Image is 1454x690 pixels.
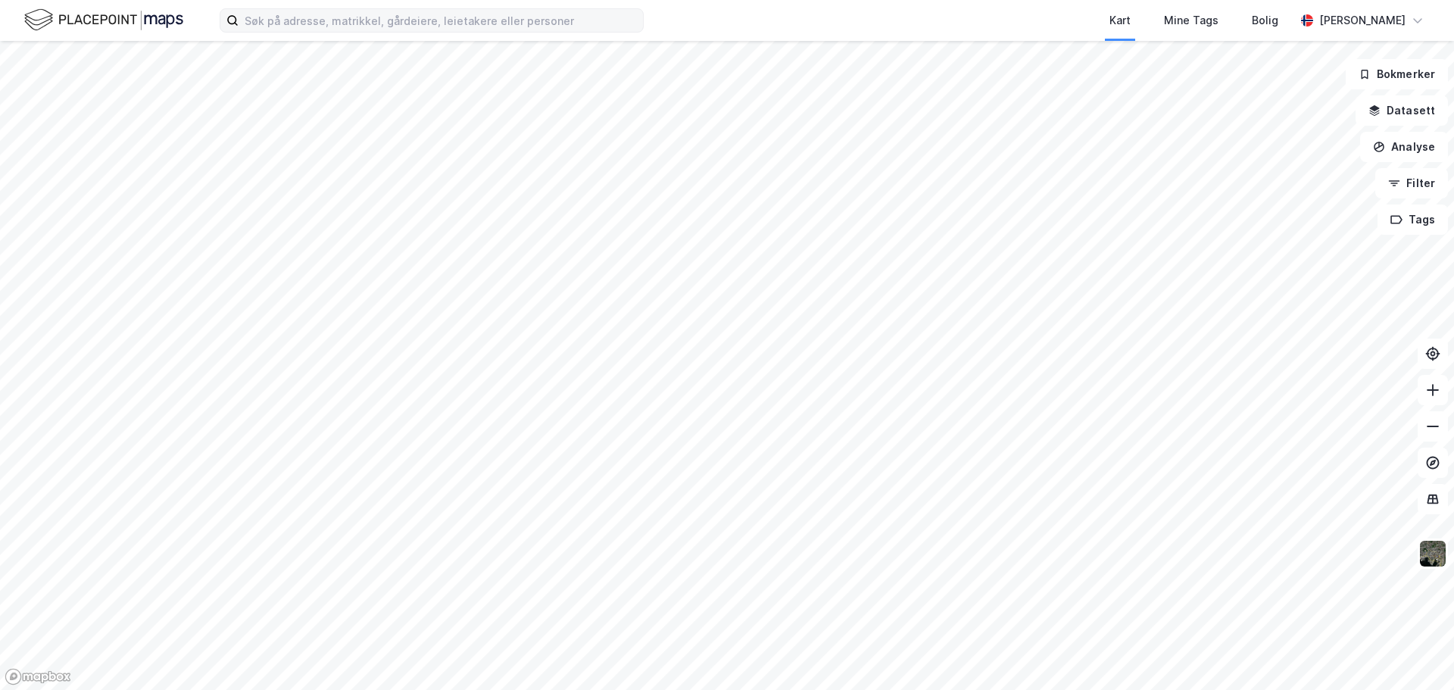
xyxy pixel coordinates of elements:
button: Analyse [1360,132,1448,162]
input: Søk på adresse, matrikkel, gårdeiere, leietakere eller personer [239,9,643,32]
div: Bolig [1252,11,1278,30]
button: Filter [1375,168,1448,198]
div: Mine Tags [1164,11,1218,30]
div: Kart [1109,11,1131,30]
button: Tags [1378,205,1448,235]
img: 9k= [1418,539,1447,568]
a: Mapbox homepage [5,668,71,685]
div: [PERSON_NAME] [1319,11,1406,30]
iframe: Chat Widget [1378,617,1454,690]
div: Kontrollprogram for chat [1378,617,1454,690]
button: Datasett [1356,95,1448,126]
button: Bokmerker [1346,59,1448,89]
img: logo.f888ab2527a4732fd821a326f86c7f29.svg [24,7,183,33]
